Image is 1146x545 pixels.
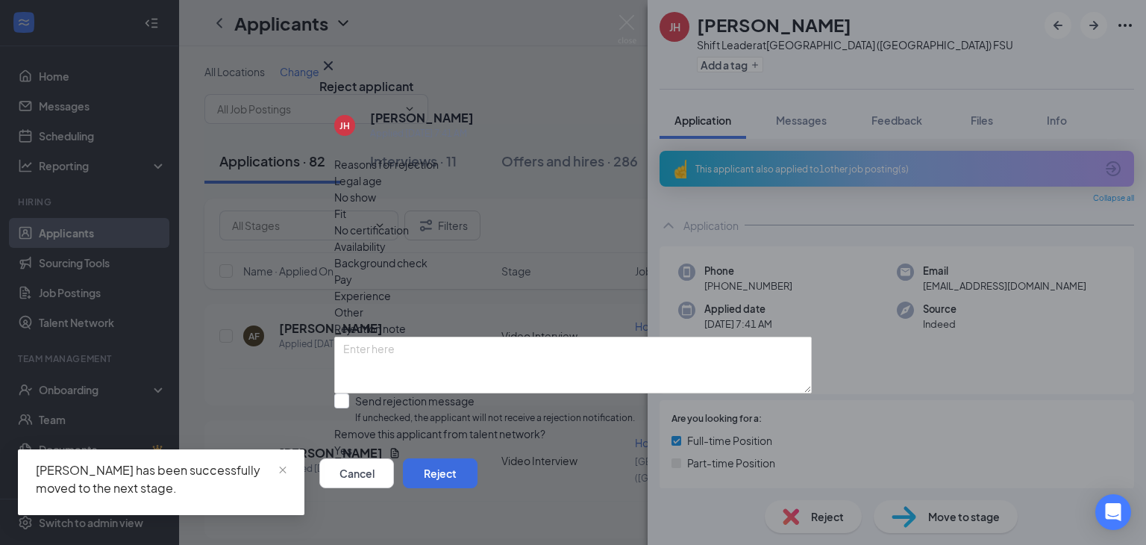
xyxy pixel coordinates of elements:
div: [PERSON_NAME] has been successfully moved to the next stage. [36,461,286,497]
span: Experience [334,287,391,304]
span: Pay [334,271,352,287]
span: Legal age [334,172,382,189]
span: Fit [334,205,346,222]
button: Close [319,57,337,75]
div: Applied [DATE] 7:41 AM [370,126,474,141]
span: Reasons for rejection [334,158,439,171]
span: Availability [334,238,386,255]
h3: Reject applicant [319,78,413,95]
span: No show [334,189,376,205]
span: Other [334,304,363,320]
span: close [278,465,288,476]
span: Rejection note [334,322,406,335]
div: Open Intercom Messenger [1095,494,1131,530]
span: Remove this applicant from talent network? [334,427,545,440]
button: Reject [403,458,477,488]
h5: [PERSON_NAME] [370,110,474,126]
span: Background check [334,255,428,271]
button: Cancel [319,458,394,488]
span: No certification [334,222,409,238]
div: JH [339,119,350,132]
svg: Cross [319,57,337,75]
span: Yes [334,442,352,458]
